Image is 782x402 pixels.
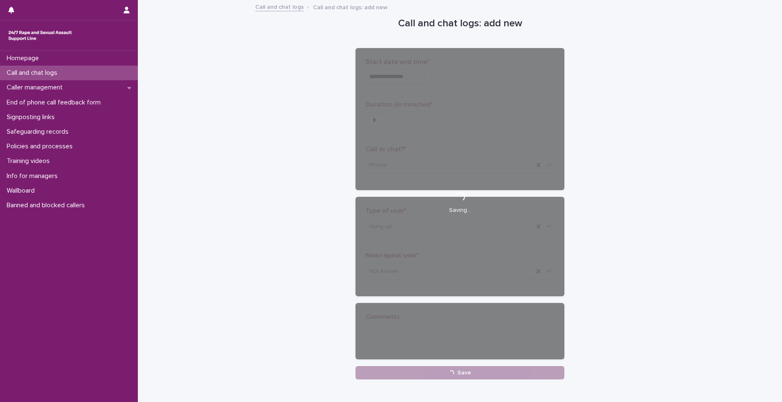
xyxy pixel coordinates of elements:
p: Banned and blocked callers [3,201,91,209]
p: Caller management [3,84,69,92]
p: Policies and processes [3,142,79,150]
p: Homepage [3,54,46,62]
p: Call and chat logs: add new [313,2,388,11]
p: Safeguarding records [3,128,75,136]
h1: Call and chat logs: add new [355,18,564,30]
p: Signposting links [3,113,61,121]
button: Save [355,366,564,379]
p: Wallboard [3,187,41,195]
a: Call and chat logs [255,2,304,11]
p: Training videos [3,157,56,165]
p: Info for managers [3,172,64,180]
img: rhQMoQhaT3yELyF149Cw [7,27,74,44]
p: End of phone call feedback form [3,99,107,107]
span: Save [457,370,471,376]
p: Saving… [449,207,471,214]
p: Call and chat logs [3,69,64,77]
